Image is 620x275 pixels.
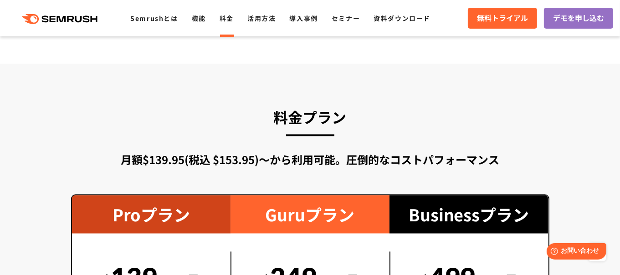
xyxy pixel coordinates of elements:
[544,8,613,29] a: デモを申し込む
[231,195,389,234] div: Guruプラン
[477,12,528,24] span: 無料トライアル
[374,14,430,23] a: 資料ダウンロード
[130,14,178,23] a: Semrushとは
[71,105,549,130] h3: 料金プラン
[553,12,604,24] span: デモを申し込む
[332,14,360,23] a: セミナー
[220,14,234,23] a: 料金
[192,14,206,23] a: 機能
[247,14,276,23] a: 活用方法
[389,195,548,234] div: Businessプラン
[468,8,537,29] a: 無料トライアル
[72,195,231,234] div: Proプラン
[290,14,318,23] a: 導入事例
[71,152,549,168] div: 月額$139.95(税込 $153.95)〜から利用可能。圧倒的なコストパフォーマンス
[539,240,610,265] iframe: Help widget launcher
